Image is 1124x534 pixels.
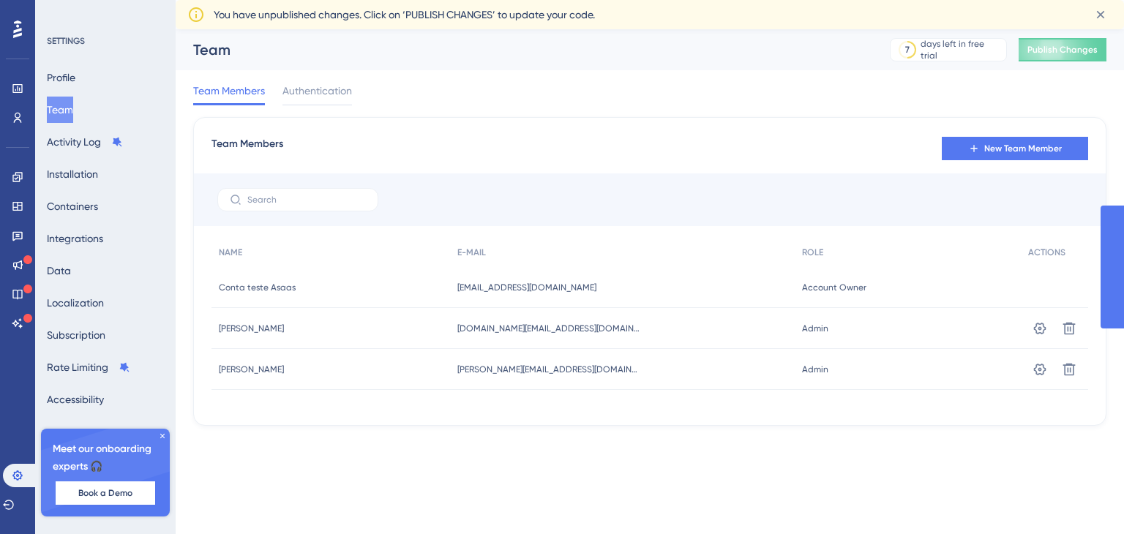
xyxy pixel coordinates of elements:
button: Integrations [47,225,103,252]
span: Team Members [211,135,283,162]
span: Team Members [193,82,265,99]
button: Book a Demo [56,481,155,505]
span: [PERSON_NAME] [219,364,284,375]
button: Subscription [47,322,105,348]
input: Search [247,195,366,205]
span: Publish Changes [1027,44,1098,56]
span: [PERSON_NAME] [219,323,284,334]
button: Activity Log [47,129,123,155]
button: Profile [47,64,75,91]
div: SETTINGS [47,35,165,47]
div: 7 [905,44,910,56]
span: ROLE [802,247,823,258]
span: Conta teste Asaas [219,282,296,293]
div: days left in free trial [921,38,1002,61]
button: Localization [47,290,104,316]
span: Account Owner [802,282,866,293]
span: Book a Demo [78,487,132,499]
span: [PERSON_NAME][EMAIL_ADDRESS][DOMAIN_NAME] [457,364,640,375]
span: You have unpublished changes. Click on ‘PUBLISH CHANGES’ to update your code. [214,6,595,23]
span: E-MAIL [457,247,486,258]
button: Publish Changes [1019,38,1106,61]
button: Accessibility [47,386,104,413]
button: Containers [47,193,98,219]
div: Team [193,40,853,60]
button: Team [47,97,73,123]
span: NAME [219,247,242,258]
span: Admin [802,364,828,375]
span: [EMAIL_ADDRESS][DOMAIN_NAME] [457,282,596,293]
span: Authentication [282,82,352,99]
button: New Team Member [942,137,1088,160]
span: Admin [802,323,828,334]
iframe: UserGuiding AI Assistant Launcher [1063,476,1106,520]
span: [DOMAIN_NAME][EMAIL_ADDRESS][DOMAIN_NAME] [457,323,640,334]
button: Installation [47,161,98,187]
span: ACTIONS [1028,247,1065,258]
button: Data [47,257,71,284]
span: Meet our onboarding experts 🎧 [53,440,158,475]
button: Rate Limiting [47,354,130,380]
span: New Team Member [984,143,1062,154]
